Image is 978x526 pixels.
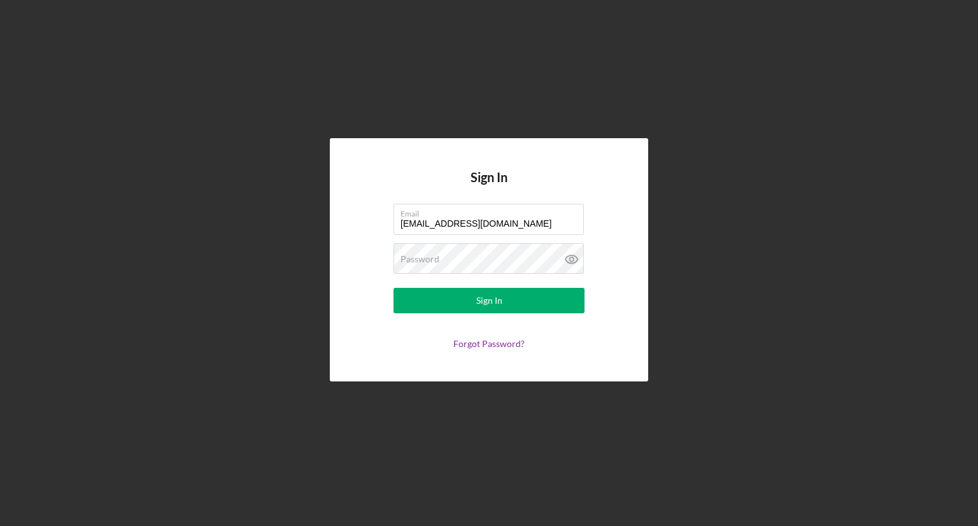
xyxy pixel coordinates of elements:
[476,288,502,313] div: Sign In
[393,288,585,313] button: Sign In
[400,254,439,264] label: Password
[453,338,525,349] a: Forgot Password?
[400,204,584,218] label: Email
[471,170,507,204] h4: Sign In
